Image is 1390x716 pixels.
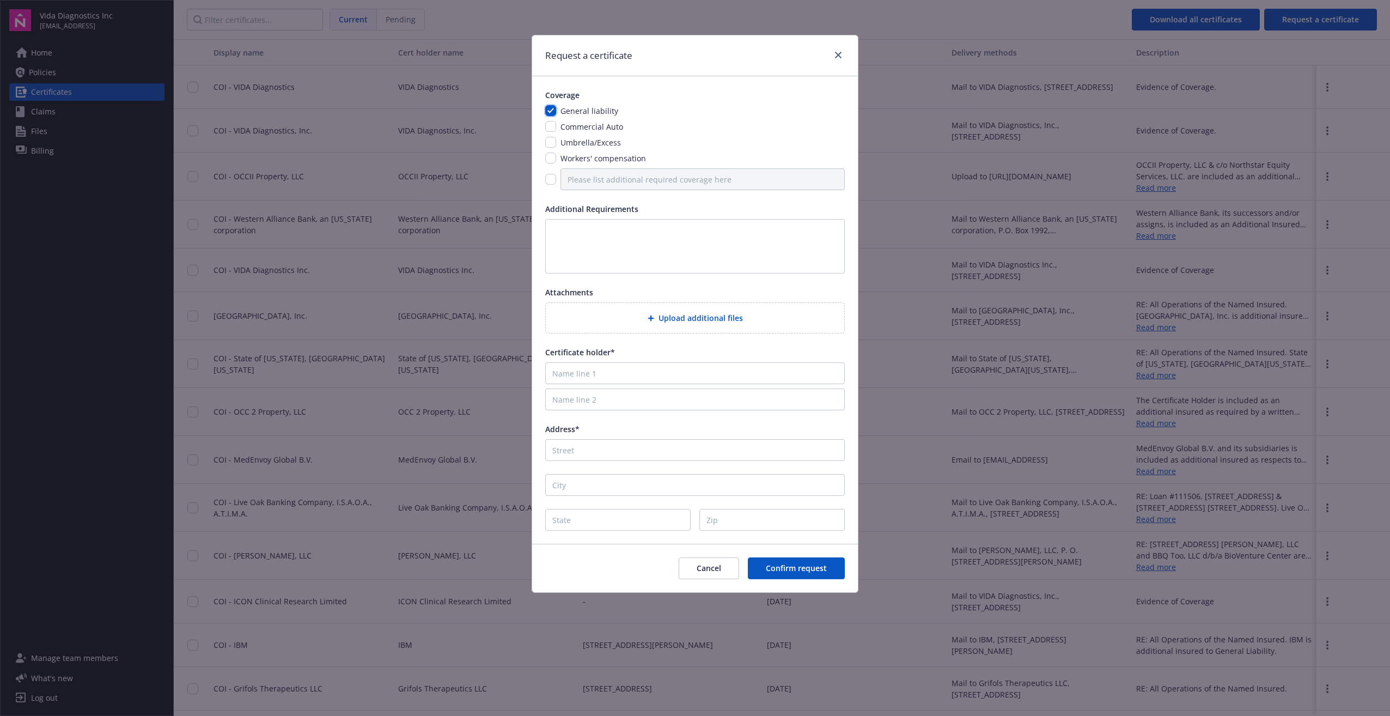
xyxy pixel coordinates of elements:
div: Upload additional files [545,302,845,333]
span: Additional Requirements [545,204,638,214]
span: Confirm request [766,563,827,573]
span: General liability [560,106,618,116]
span: Upload additional files [659,312,743,324]
span: Workers' compensation [560,153,646,163]
span: Umbrella/Excess [560,137,621,148]
input: Name line 1 [545,362,845,384]
a: close [832,48,845,62]
input: Please list additional required coverage here [560,168,845,190]
input: Zip [699,509,845,531]
span: Coverage [545,90,580,100]
h1: Request a certificate [545,48,632,63]
input: City [545,474,845,496]
input: Name line 2 [545,389,845,410]
span: Cancel [697,563,721,573]
span: Certificate holder* [545,347,615,357]
span: Commercial Auto [560,122,623,132]
input: Street [545,439,845,461]
span: Attachments [545,287,593,298]
button: Confirm request [748,557,845,579]
button: Cancel [679,557,739,579]
span: Address* [545,424,580,434]
input: State [545,509,691,531]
